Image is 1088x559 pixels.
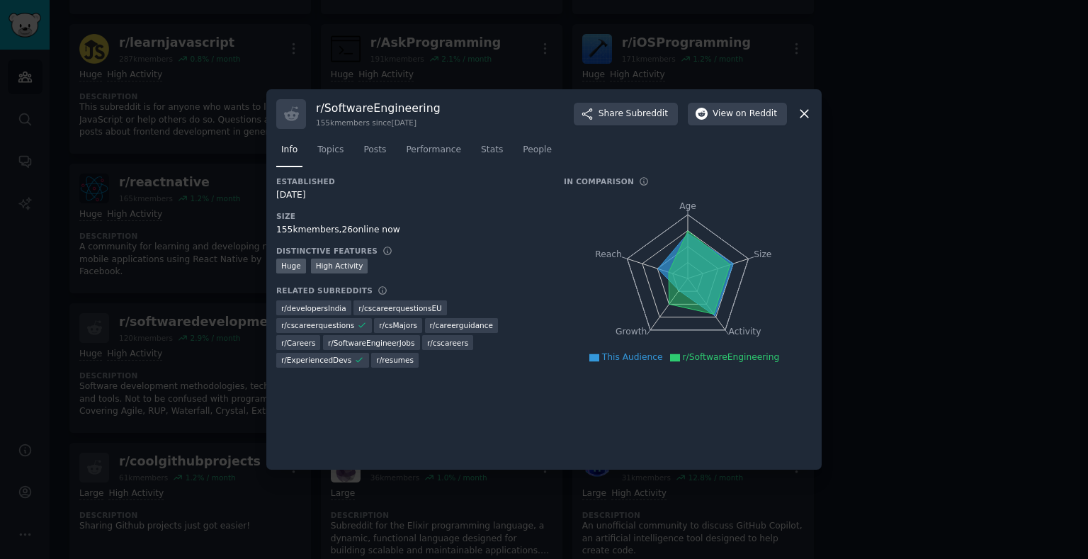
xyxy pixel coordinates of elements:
[679,201,696,211] tspan: Age
[599,108,668,120] span: Share
[276,286,373,295] h3: Related Subreddits
[317,144,344,157] span: Topics
[328,338,415,348] span: r/ SoftwareEngineerJobs
[281,144,297,157] span: Info
[518,139,557,168] a: People
[358,139,391,168] a: Posts
[379,320,417,330] span: r/ csMajors
[276,189,544,202] div: [DATE]
[736,108,777,120] span: on Reddit
[616,327,647,337] tspan: Growth
[312,139,348,168] a: Topics
[523,144,552,157] span: People
[595,249,622,259] tspan: Reach
[363,144,386,157] span: Posts
[602,352,663,362] span: This Audience
[311,259,368,273] div: High Activity
[427,338,468,348] span: r/ cscareers
[626,108,668,120] span: Subreddit
[574,103,678,125] button: ShareSubreddit
[430,320,493,330] span: r/ careerguidance
[281,320,354,330] span: r/ cscareerquestions
[281,338,315,348] span: r/ Careers
[754,249,771,259] tspan: Size
[481,144,503,157] span: Stats
[358,303,442,313] span: r/ cscareerquestionsEU
[276,176,544,186] h3: Established
[316,101,441,115] h3: r/ SoftwareEngineering
[683,352,780,362] span: r/SoftwareEngineering
[376,355,414,365] span: r/ resumes
[281,303,346,313] span: r/ developersIndia
[729,327,761,337] tspan: Activity
[276,224,544,237] div: 155k members, 26 online now
[281,355,351,365] span: r/ ExperiencedDevs
[276,246,378,256] h3: Distinctive Features
[316,118,441,128] div: 155k members since [DATE]
[476,139,508,168] a: Stats
[276,139,302,168] a: Info
[406,144,461,157] span: Performance
[276,259,306,273] div: Huge
[688,103,787,125] button: Viewon Reddit
[564,176,634,186] h3: In Comparison
[401,139,466,168] a: Performance
[713,108,777,120] span: View
[276,211,544,221] h3: Size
